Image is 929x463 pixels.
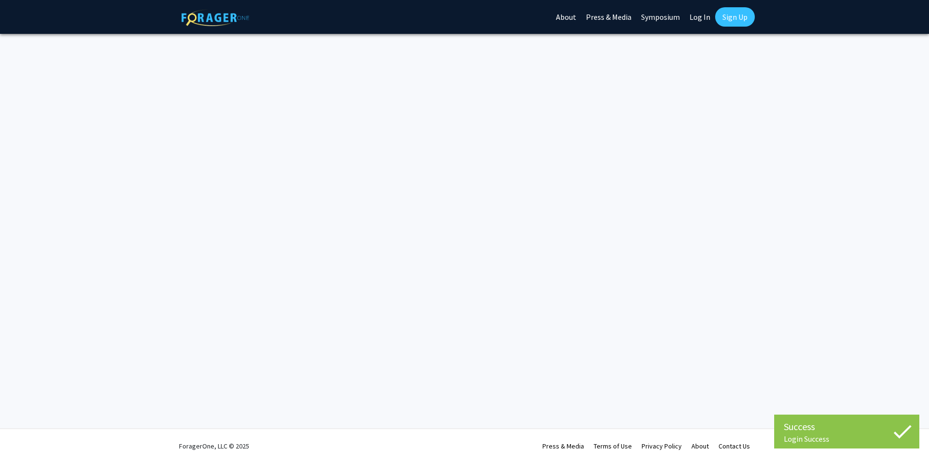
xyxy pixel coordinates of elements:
[719,442,750,450] a: Contact Us
[715,7,755,27] a: Sign Up
[179,429,249,463] div: ForagerOne, LLC © 2025
[784,419,910,434] div: Success
[691,442,709,450] a: About
[642,442,682,450] a: Privacy Policy
[542,442,584,450] a: Press & Media
[594,442,632,450] a: Terms of Use
[181,9,249,26] img: ForagerOne Logo
[784,434,910,444] div: Login Success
